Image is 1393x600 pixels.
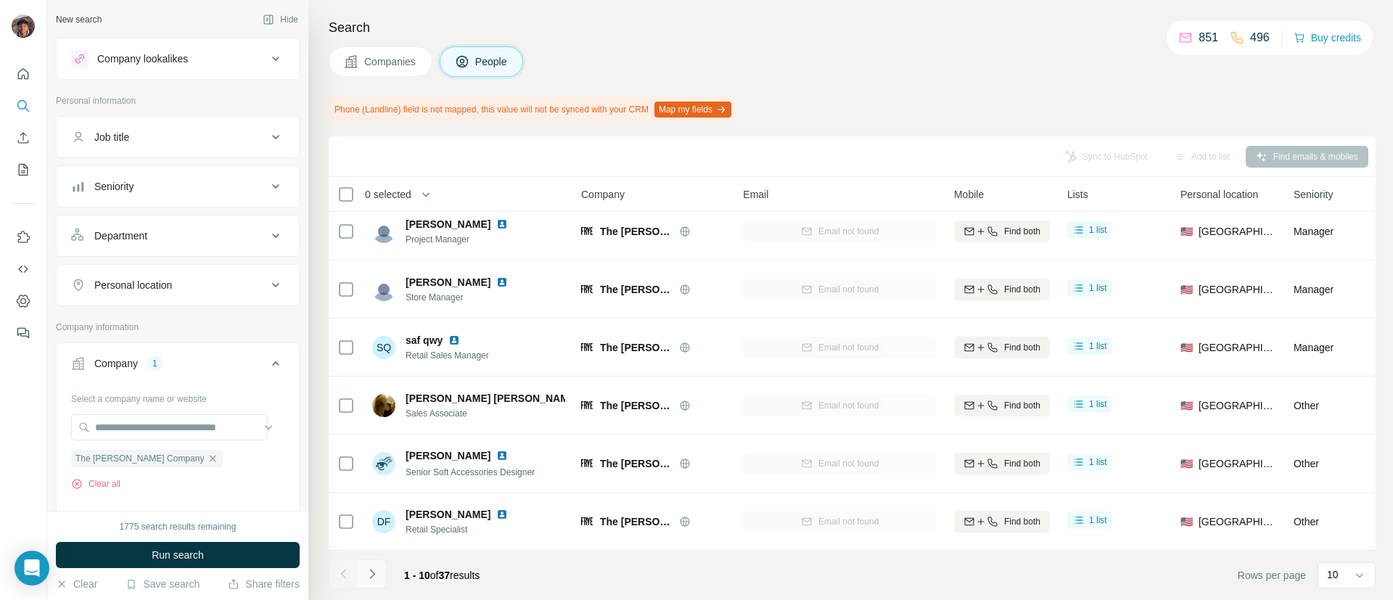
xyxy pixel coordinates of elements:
span: People [475,54,509,69]
button: Department [57,218,299,253]
span: Manager [1294,342,1334,353]
span: Retail Specialist [406,523,514,536]
span: The [PERSON_NAME] Company [600,456,672,471]
span: 🇺🇸 [1180,340,1193,355]
span: 1 - 10 [404,570,430,581]
span: 1 list [1089,340,1107,353]
button: Feedback [12,320,35,346]
button: Use Surfe on LinkedIn [12,224,35,250]
img: Avatar [372,394,395,417]
span: [PERSON_NAME] [PERSON_NAME] [406,391,579,406]
span: 🇺🇸 [1180,398,1193,413]
span: Find both [1004,341,1040,354]
button: Company lookalikes [57,41,299,76]
img: Logo of The Frye Company [581,343,593,351]
div: Seniority [94,179,133,194]
button: Enrich CSV [12,125,35,151]
button: Buy credits [1294,28,1361,48]
button: Map my fields [654,102,731,118]
span: 1 list [1089,281,1107,295]
span: 🇺🇸 [1180,282,1193,297]
span: Senior Soft Accessories Designer [406,467,535,477]
span: [GEOGRAPHIC_DATA] [1199,456,1276,471]
img: Avatar [372,452,395,475]
div: Job title [94,130,129,144]
span: [GEOGRAPHIC_DATA] [1199,340,1276,355]
button: Find both [954,511,1050,533]
span: The [PERSON_NAME] Company [600,340,672,355]
button: Company1 [57,346,299,387]
span: Lists [1067,187,1088,202]
div: Department [94,229,147,243]
span: 🇺🇸 [1180,514,1193,529]
span: Seniority [1294,187,1333,202]
button: Find both [954,337,1050,358]
span: Personal location [1180,187,1258,202]
span: Manager [1294,226,1334,237]
span: 1 list [1089,456,1107,469]
span: of [430,570,439,581]
span: Store Manager [406,291,514,304]
span: The [PERSON_NAME] Company [75,452,204,465]
span: Mobile [954,187,984,202]
span: Find both [1004,283,1040,296]
span: Other [1294,458,1319,469]
span: [GEOGRAPHIC_DATA] [1199,398,1276,413]
img: LinkedIn logo [496,218,508,230]
span: The [PERSON_NAME] Company [600,514,672,529]
img: Avatar [372,278,395,301]
div: DF [372,510,395,533]
span: results [404,570,480,581]
button: Hide [252,9,308,30]
span: Sales Associate [406,407,565,420]
img: LinkedIn logo [496,450,508,461]
button: Clear all [71,477,120,490]
img: LinkedIn logo [448,334,460,346]
span: Find both [1004,457,1040,470]
p: 10 [1327,567,1339,582]
img: Logo of The Frye Company [581,517,593,525]
span: Find both [1004,225,1040,238]
span: Rows per page [1238,568,1306,583]
span: 🇺🇸 [1180,456,1193,471]
span: [GEOGRAPHIC_DATA] [1199,224,1276,239]
button: Navigate to next page [358,559,387,588]
div: Personal location [94,278,172,292]
span: 0 selected [365,187,411,202]
span: 1 list [1089,398,1107,411]
span: Find both [1004,515,1040,528]
span: Project Manager [406,233,514,246]
p: 496 [1250,29,1270,46]
p: Company information [56,321,300,334]
button: Run search [56,542,300,568]
button: Job title [57,120,299,155]
p: Personal information [56,94,300,107]
img: Avatar [372,220,395,243]
span: 37 [439,570,451,581]
button: Personal location [57,268,299,303]
div: Select a company name or website [71,387,284,406]
div: Company [94,356,138,371]
img: LinkedIn logo [496,276,508,288]
button: Find both [954,279,1050,300]
span: Companies [364,54,417,69]
button: Seniority [57,169,299,204]
span: Company [581,187,625,202]
div: New search [56,13,102,26]
span: [GEOGRAPHIC_DATA] [1199,514,1276,529]
div: SQ [372,336,395,359]
span: 🇺🇸 [1180,224,1193,239]
div: Company lookalikes [97,52,188,66]
div: Open Intercom Messenger [15,551,49,585]
button: Clear [56,577,97,591]
img: Logo of The Frye Company [581,459,593,467]
span: Retail Sales Manager [406,349,489,362]
span: Email [743,187,768,202]
button: Find both [954,453,1050,474]
button: My lists [12,157,35,183]
button: Quick start [12,61,35,87]
div: Phone (Landline) field is not mapped, this value will not be synced with your CRM [329,97,734,122]
button: Use Surfe API [12,256,35,282]
span: [PERSON_NAME] [406,448,490,463]
p: 851 [1199,29,1218,46]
